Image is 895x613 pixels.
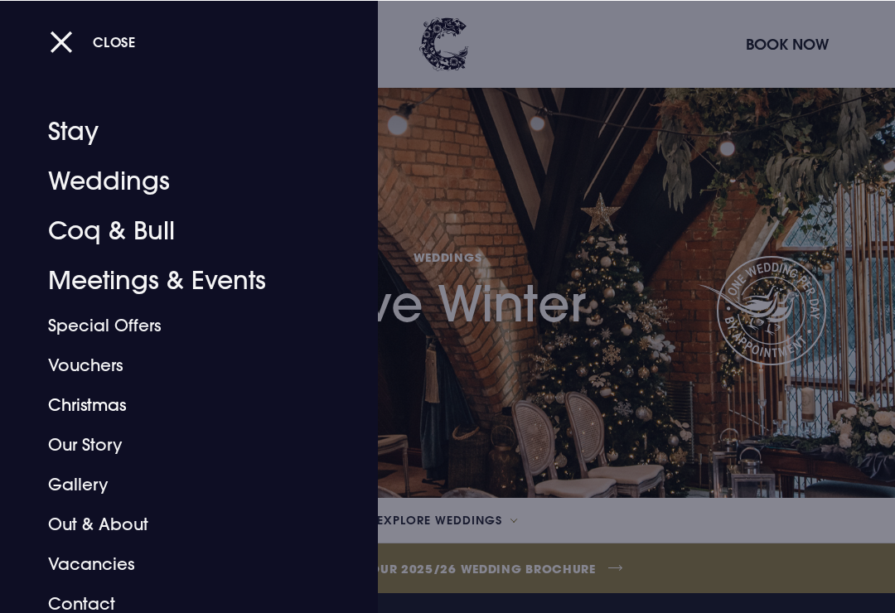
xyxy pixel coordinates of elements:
a: Vacancies [48,543,307,583]
a: Vouchers [48,345,307,384]
span: Close [93,32,136,50]
a: Coq & Bull [48,205,307,255]
button: Close [50,24,136,58]
a: Out & About [48,504,307,543]
a: Stay [48,106,307,156]
a: Our Story [48,424,307,464]
a: Gallery [48,464,307,504]
a: Christmas [48,384,307,424]
a: Weddings [48,156,307,205]
a: Meetings & Events [48,255,307,305]
a: Special Offers [48,305,307,345]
